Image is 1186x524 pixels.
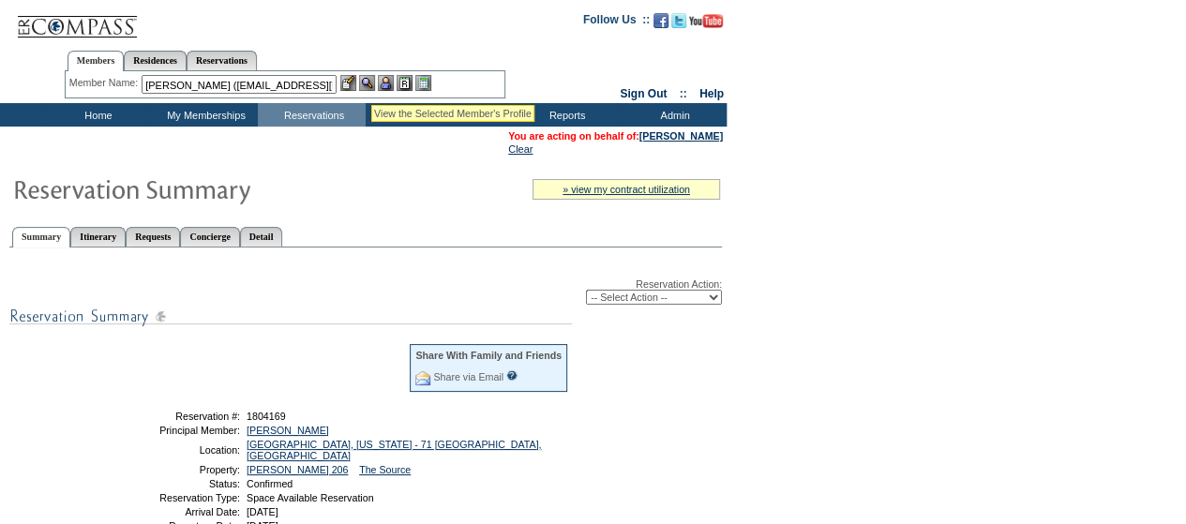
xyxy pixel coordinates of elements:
a: Itinerary [70,227,126,247]
img: Follow us on Twitter [671,13,686,28]
td: Arrival Date: [106,506,240,517]
a: Help [699,87,724,100]
td: Property: [106,464,240,475]
a: Follow us on Twitter [671,19,686,30]
td: Vacation Collection [366,103,511,127]
img: Subscribe to our YouTube Channel [689,14,723,28]
img: b_edit.gif [340,75,356,91]
a: The Source [359,464,411,475]
a: Sign Out [620,87,667,100]
td: Status: [106,478,240,489]
a: Become our fan on Facebook [653,19,668,30]
span: Confirmed [247,478,293,489]
span: You are acting on behalf of: [508,130,723,142]
a: Residences [124,51,187,70]
td: Home [42,103,150,127]
td: Follow Us :: [583,11,650,34]
a: Subscribe to our YouTube Channel [689,19,723,30]
img: b_calculator.gif [415,75,431,91]
span: Space Available Reservation [247,492,373,503]
td: Principal Member: [106,425,240,436]
td: Admin [619,103,727,127]
a: Share via Email [433,371,503,382]
td: Reports [511,103,619,127]
img: Reservations [397,75,413,91]
td: Location: [106,439,240,461]
a: » view my contract utilization [563,184,690,195]
a: Reservations [187,51,257,70]
a: Summary [12,227,70,247]
div: Member Name: [69,75,142,91]
img: Reservaton Summary [12,170,387,207]
td: Reservation #: [106,411,240,422]
td: Reservations [258,103,366,127]
div: Reservation Action: [9,278,722,305]
input: What is this? [506,370,518,381]
td: Reservation Type: [106,492,240,503]
div: Share With Family and Friends [415,350,562,361]
img: Impersonate [378,75,394,91]
a: Clear [508,143,533,155]
a: Requests [126,227,180,247]
a: [GEOGRAPHIC_DATA], [US_STATE] - 71 [GEOGRAPHIC_DATA], [GEOGRAPHIC_DATA] [247,439,541,461]
span: 1804169 [247,411,286,422]
a: Members [68,51,125,71]
div: View the Selected Member's Profile [374,108,532,119]
img: Become our fan on Facebook [653,13,668,28]
a: Concierge [180,227,239,247]
span: :: [680,87,687,100]
img: subTtlResSummary.gif [9,305,572,328]
a: [PERSON_NAME] [639,130,723,142]
img: View [359,75,375,91]
span: [DATE] [247,506,278,517]
td: My Memberships [150,103,258,127]
a: [PERSON_NAME] 206 [247,464,348,475]
a: Detail [240,227,283,247]
a: [PERSON_NAME] [247,425,329,436]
